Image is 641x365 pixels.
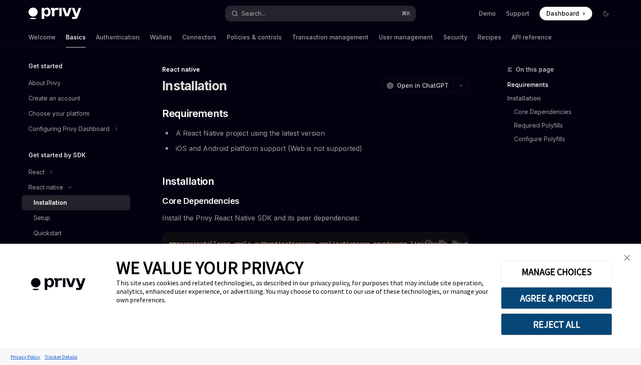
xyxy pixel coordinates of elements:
[394,240,434,248] span: expo-linking
[28,27,56,47] a: Welcome
[28,124,110,134] div: Configuring Privy Dashboard
[217,240,302,248] span: expo-apple-authentication
[22,75,130,91] a: About Privy
[443,27,467,47] a: Security
[379,27,433,47] a: User management
[507,119,619,132] a: Required Polyfills
[434,240,492,248] span: expo-secure-store
[34,228,62,238] div: Quickstart
[292,27,368,47] a: Transaction management
[397,81,449,90] span: Open in ChatGPT
[162,127,468,139] li: A React Native project using the latest version
[242,8,265,19] div: Search...
[624,255,630,261] img: close banner
[516,64,554,75] span: On this page
[22,164,130,180] button: Toggle React section
[540,7,592,20] a: Dashboard
[22,180,130,195] button: Toggle React native section
[479,9,496,18] a: Demo
[116,256,304,279] span: WE VALUE YOUR PRIVACY
[599,7,613,20] button: Toggle dark mode
[22,226,130,241] a: Quickstart
[28,182,63,192] div: React native
[13,266,104,303] img: company logo
[22,106,130,121] a: Choose your platform
[28,150,86,160] h5: Get started by SDK
[227,27,282,47] a: Policies & controls
[162,65,468,74] div: React native
[28,8,81,20] img: dark logo
[356,240,394,248] span: expo-crypto
[182,27,216,47] a: Connectors
[28,93,80,103] div: Create an account
[193,240,217,248] span: install
[8,349,42,364] a: Privacy Policy
[512,27,552,47] a: API reference
[162,195,239,207] span: Core Dependencies
[162,212,468,224] span: Install the Privy React Native SDK and its peer dependencies:
[116,279,488,304] div: This site uses cookies and related technologies, as described in our privacy policy, for purposes...
[507,92,619,105] a: Installation
[506,9,529,18] a: Support
[507,132,619,146] a: Configure Polyfills
[22,91,130,106] a: Create an account
[28,109,90,119] div: Choose your platform
[162,175,214,188] span: Installation
[507,78,619,92] a: Requirements
[546,9,579,18] span: Dashboard
[28,167,45,177] div: React
[34,198,67,208] div: Installation
[180,240,193,248] span: expo
[501,313,612,335] button: REJECT ALL
[619,249,635,266] a: close banner
[423,238,434,249] button: Report incorrect code
[436,238,447,249] button: Copy the contents from the code block
[478,27,501,47] a: Recipes
[162,78,227,93] h1: Installation
[34,213,50,223] div: Setup
[22,241,130,256] a: Features
[34,243,58,254] div: Features
[450,238,461,249] button: Ask AI
[150,27,172,47] a: Wallets
[302,240,356,248] span: expo-application
[169,240,180,248] span: npx
[507,105,619,119] a: Core Dependencies
[501,287,612,309] button: AGREE & PROCEED
[381,78,454,93] button: Open in ChatGPT
[66,27,86,47] a: Basics
[162,142,468,154] li: iOS and Android platform support (Web is not supported)
[501,261,612,283] button: MANAGE CHOICES
[22,121,130,137] button: Toggle Configuring Privy Dashboard section
[22,195,130,210] a: Installation
[42,349,79,364] a: Tracker Details
[28,78,61,88] div: About Privy
[402,10,410,17] span: ⌘ K
[96,27,140,47] a: Authentication
[22,210,130,226] a: Setup
[162,107,228,120] span: Requirements
[225,6,416,21] button: Open search
[28,61,62,71] h5: Get started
